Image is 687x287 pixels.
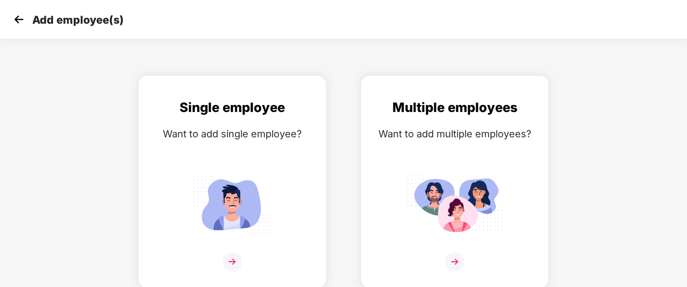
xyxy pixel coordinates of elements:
div: Single employee [149,97,315,118]
p: Add employee(s) [32,13,124,26]
div: Want to add multiple employees? [372,126,538,142]
div: Want to add single employee? [149,126,315,142]
img: svg+xml;base64,PHN2ZyB4bWxucz0iaHR0cDovL3d3dy53My5vcmcvMjAwMC9zdmciIHdpZHRoPSIzNiIgaGVpZ2h0PSIzNi... [223,252,242,271]
img: svg+xml;base64,PHN2ZyB4bWxucz0iaHR0cDovL3d3dy53My5vcmcvMjAwMC9zdmciIHdpZHRoPSIzNiIgaGVpZ2h0PSIzNi... [445,252,464,271]
img: svg+xml;base64,PHN2ZyB4bWxucz0iaHR0cDovL3d3dy53My5vcmcvMjAwMC9zdmciIGlkPSJNdWx0aXBsZV9lbXBsb3llZS... [406,171,503,238]
img: svg+xml;base64,PHN2ZyB4bWxucz0iaHR0cDovL3d3dy53My5vcmcvMjAwMC9zdmciIHdpZHRoPSIzMCIgaGVpZ2h0PSIzMC... [11,11,27,27]
img: svg+xml;base64,PHN2ZyB4bWxucz0iaHR0cDovL3d3dy53My5vcmcvMjAwMC9zdmciIGlkPSJTaW5nbGVfZW1wbG95ZWUiIH... [184,171,281,238]
div: Multiple employees [372,97,538,118]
